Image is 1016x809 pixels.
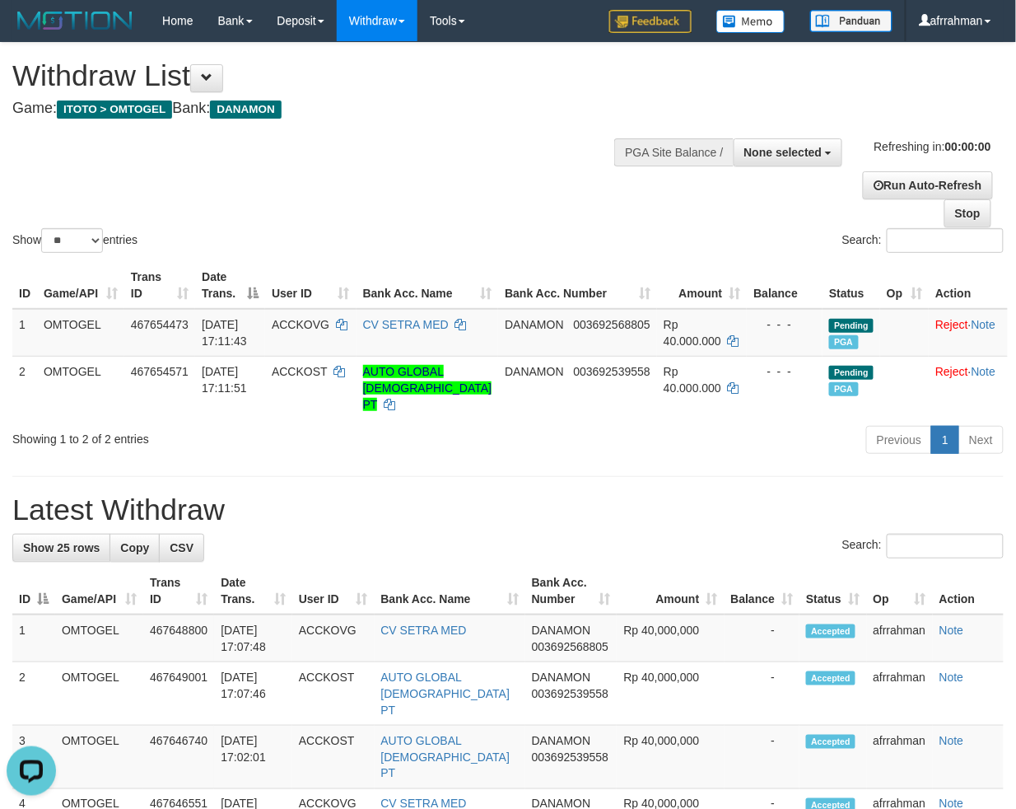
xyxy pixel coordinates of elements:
[170,541,193,554] span: CSV
[935,365,968,378] a: Reject
[37,262,124,309] th: Game/API: activate to sort column ascending
[945,140,991,153] strong: 00:00:00
[37,356,124,419] td: OMTOGEL
[143,568,214,615] th: Trans ID: activate to sort column ascending
[381,671,510,717] a: AUTO GLOBAL [DEMOGRAPHIC_DATA] PT
[867,662,933,726] td: afrrahman
[725,568,800,615] th: Balance: activate to sort column ascending
[806,624,855,638] span: Accepted
[23,541,100,554] span: Show 25 rows
[12,228,137,253] label: Show entries
[753,316,816,333] div: - - -
[202,318,247,348] span: [DATE] 17:11:43
[929,262,1008,309] th: Action
[12,309,37,357] td: 1
[939,671,964,684] a: Note
[823,262,880,309] th: Status
[806,735,855,749] span: Accepted
[12,534,110,562] a: Show 25 rows
[933,568,1004,615] th: Action
[12,615,55,662] td: 1
[744,146,823,159] span: None selected
[12,59,661,92] h1: Withdraw List
[734,138,843,166] button: None selected
[657,262,747,309] th: Amount: activate to sort column ascending
[381,734,510,780] a: AUTO GLOBAL [DEMOGRAPHIC_DATA] PT
[124,262,195,309] th: Trans ID: activate to sort column ascending
[55,568,143,615] th: Game/API: activate to sort column ascending
[55,662,143,726] td: OMTOGEL
[292,568,375,615] th: User ID: activate to sort column ascending
[55,726,143,789] td: OMTOGEL
[195,262,265,309] th: Date Trans.: activate to sort column descending
[810,10,892,32] img: panduan.png
[505,318,564,331] span: DANAMON
[265,262,357,309] th: User ID: activate to sort column ascending
[498,262,657,309] th: Bank Acc. Number: activate to sort column ascending
[617,568,724,615] th: Amount: activate to sort column ascending
[41,228,103,253] select: Showentries
[214,662,292,726] td: [DATE] 17:07:46
[806,671,855,685] span: Accepted
[292,726,375,789] td: ACCKOST
[880,262,929,309] th: Op: activate to sort column ascending
[574,318,650,331] span: Copy 003692568805 to clipboard
[842,534,1004,559] label: Search:
[725,615,800,662] td: -
[747,262,823,309] th: Balance
[363,318,449,331] a: CV SETRA MED
[143,615,214,662] td: 467648800
[866,426,932,454] a: Previous
[12,356,37,419] td: 2
[867,726,933,789] td: afrrahman
[12,568,55,615] th: ID: activate to sort column descending
[214,726,292,789] td: [DATE] 17:02:01
[12,424,411,447] div: Showing 1 to 2 of 2 entries
[272,365,327,378] span: ACCKOST
[214,568,292,615] th: Date Trans.: activate to sort column ascending
[37,309,124,357] td: OMTOGEL
[505,365,564,378] span: DANAMON
[944,199,991,227] a: Stop
[725,662,800,726] td: -
[874,140,991,153] span: Refreshing in:
[972,365,996,378] a: Note
[939,624,964,637] a: Note
[532,640,608,653] span: Copy 003692568805 to clipboard
[935,318,968,331] a: Reject
[532,624,591,637] span: DANAMON
[532,734,591,747] span: DANAMON
[532,671,591,684] span: DANAMON
[292,662,375,726] td: ACCKOST
[609,10,692,33] img: Feedback.jpg
[829,366,874,380] span: Pending
[887,534,1004,559] input: Search:
[12,101,661,117] h4: Game: Bank:
[829,335,858,349] span: Marked by afrrahman
[842,228,1004,253] label: Search:
[958,426,1004,454] a: Next
[143,662,214,726] td: 467649001
[272,318,329,331] span: ACCKOVG
[614,138,733,166] div: PGA Site Balance /
[202,365,247,395] span: [DATE] 17:11:51
[617,726,724,789] td: Rp 40,000,000
[887,228,1004,253] input: Search:
[664,365,721,395] span: Rp 40.000.000
[143,726,214,789] td: 467646740
[532,751,608,764] span: Copy 003692539558 to clipboard
[159,534,204,562] a: CSV
[375,568,525,615] th: Bank Acc. Name: activate to sort column ascending
[929,356,1008,419] td: ·
[12,662,55,726] td: 2
[525,568,618,615] th: Bank Acc. Number: activate to sort column ascending
[363,365,492,411] a: AUTO GLOBAL [DEMOGRAPHIC_DATA] PT
[7,7,56,56] button: Open LiveChat chat widget
[617,662,724,726] td: Rp 40,000,000
[829,382,858,396] span: Marked by afrrahman
[12,8,137,33] img: MOTION_logo.png
[12,262,37,309] th: ID
[210,101,282,119] span: DANAMON
[214,615,292,662] td: [DATE] 17:07:48
[753,363,816,380] div: - - -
